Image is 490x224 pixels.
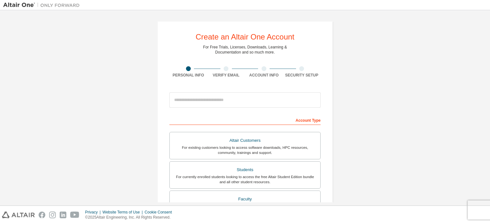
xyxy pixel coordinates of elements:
img: instagram.svg [49,212,56,218]
div: Students [174,165,316,174]
p: © 2025 Altair Engineering, Inc. All Rights Reserved. [85,215,176,220]
div: Verify Email [207,73,245,78]
img: linkedin.svg [60,212,66,218]
div: Create an Altair One Account [196,33,294,41]
div: For currently enrolled students looking to access the free Altair Student Edition bundle and all ... [174,174,316,184]
div: Account Info [245,73,283,78]
img: Altair One [3,2,83,8]
div: For existing customers looking to access software downloads, HPC resources, community, trainings ... [174,145,316,155]
div: Website Terms of Use [102,210,145,215]
div: Cookie Consent [145,210,175,215]
div: Account Type [169,115,321,125]
div: Privacy [85,210,102,215]
img: altair_logo.svg [2,212,35,218]
div: For Free Trials, Licenses, Downloads, Learning & Documentation and so much more. [203,45,287,55]
div: Personal Info [169,73,207,78]
img: facebook.svg [39,212,45,218]
img: youtube.svg [70,212,79,218]
div: Security Setup [283,73,321,78]
div: Faculty [174,195,316,204]
div: Altair Customers [174,136,316,145]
